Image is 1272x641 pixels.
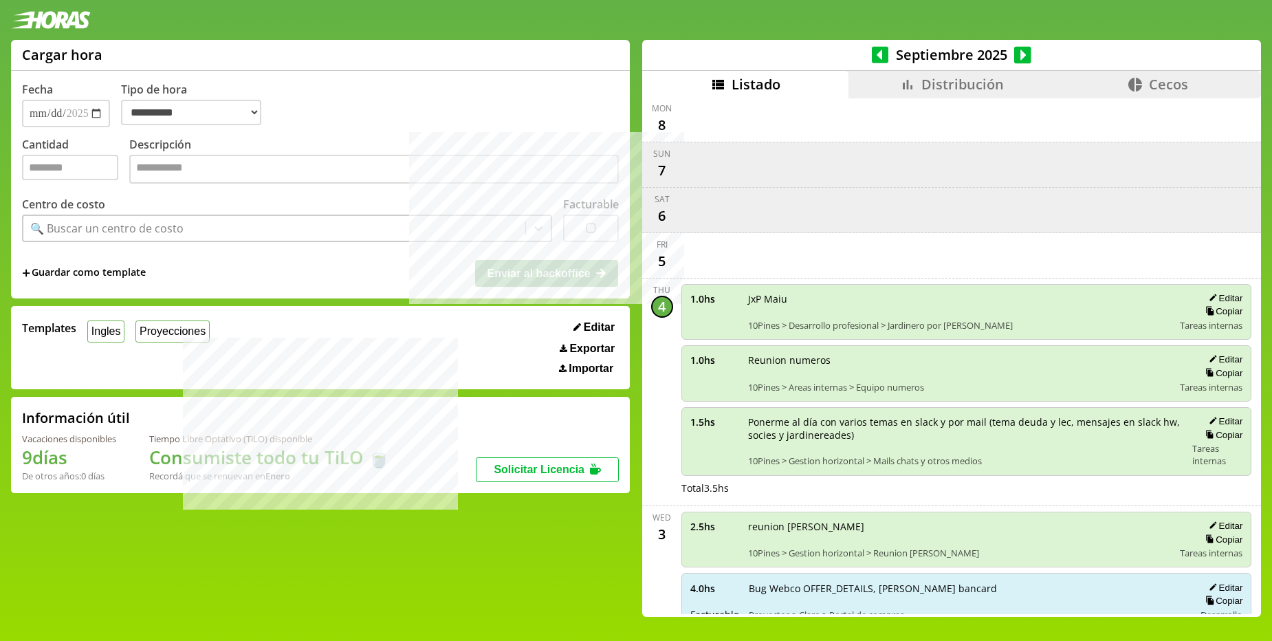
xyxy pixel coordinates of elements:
[653,284,670,296] div: Thu
[749,609,1185,621] span: Proyectos > Claro > Portal de compras
[1192,442,1242,467] span: Tareas internas
[87,320,124,342] button: Ingles
[748,292,1171,305] span: JxP Maiu
[655,193,670,205] div: Sat
[22,265,146,281] span: +Guardar como template
[135,320,210,342] button: Proyecciones
[690,608,739,621] span: Facturable
[690,415,738,428] span: 1.5 hs
[22,155,118,180] input: Cantidad
[1180,547,1242,559] span: Tareas internas
[651,205,673,227] div: 6
[11,11,91,29] img: logotipo
[22,45,102,64] h1: Cargar hora
[651,296,673,318] div: 4
[121,100,261,125] select: Tipo de hora
[1201,367,1242,379] button: Copiar
[1200,609,1242,621] span: Desarrollo
[651,523,673,545] div: 3
[1201,429,1242,441] button: Copiar
[22,82,53,97] label: Fecha
[149,445,390,470] h1: Consumiste todo tu TiLO 🍵
[749,582,1185,595] span: Bug Webco OFFER_DETAILS, [PERSON_NAME] bancard
[30,221,184,236] div: 🔍 Buscar un centro de costo
[265,470,290,482] b: Enero
[1149,75,1188,94] span: Cecos
[1205,354,1242,365] button: Editar
[1205,415,1242,427] button: Editar
[652,102,672,114] div: Mon
[476,457,619,482] button: Solicitar Licencia
[921,75,1004,94] span: Distribución
[1205,520,1242,532] button: Editar
[657,239,668,250] div: Fri
[121,82,272,127] label: Tipo de hora
[563,197,619,212] label: Facturable
[748,319,1171,332] span: 10Pines > Desarrollo profesional > Jardinero por [PERSON_NAME]
[1180,381,1242,393] span: Tareas internas
[22,320,76,336] span: Templates
[1201,595,1242,607] button: Copiar
[748,354,1171,367] span: Reunion numeros
[1180,319,1242,332] span: Tareas internas
[569,320,619,334] button: Editar
[556,342,619,356] button: Exportar
[149,433,390,445] div: Tiempo Libre Optativo (TiLO) disponible
[642,98,1261,615] div: scrollable content
[569,343,615,355] span: Exportar
[681,481,1252,495] div: Total 3.5 hs
[494,464,584,475] span: Solicitar Licencia
[888,45,1014,64] span: Septiembre 2025
[22,137,129,187] label: Cantidad
[1205,292,1242,304] button: Editar
[653,148,670,160] div: Sun
[22,409,130,427] h2: Información útil
[22,433,116,445] div: Vacaciones disponibles
[653,512,671,523] div: Wed
[690,292,738,305] span: 1.0 hs
[651,160,673,182] div: 7
[748,520,1171,533] span: reunion [PERSON_NAME]
[690,520,738,533] span: 2.5 hs
[732,75,780,94] span: Listado
[22,445,116,470] h1: 9 días
[748,455,1183,467] span: 10Pines > Gestion horizontal > Mails chats y otros medios
[651,114,673,136] div: 8
[690,354,738,367] span: 1.0 hs
[1205,582,1242,594] button: Editar
[748,547,1171,559] span: 10Pines > Gestion horizontal > Reunion [PERSON_NAME]
[748,381,1171,393] span: 10Pines > Areas internas > Equipo numeros
[129,137,619,187] label: Descripción
[22,470,116,482] div: De otros años: 0 días
[651,250,673,272] div: 5
[569,362,613,375] span: Importar
[1201,534,1242,545] button: Copiar
[22,265,30,281] span: +
[22,197,105,212] label: Centro de costo
[1201,305,1242,317] button: Copiar
[149,470,390,482] div: Recordá que se renuevan en
[690,582,739,595] span: 4.0 hs
[748,415,1183,442] span: Ponerme al día con varios temas en slack y por mail (tema deuda y lec, mensajes en slack hw, soci...
[129,155,619,184] textarea: Descripción
[584,321,615,334] span: Editar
